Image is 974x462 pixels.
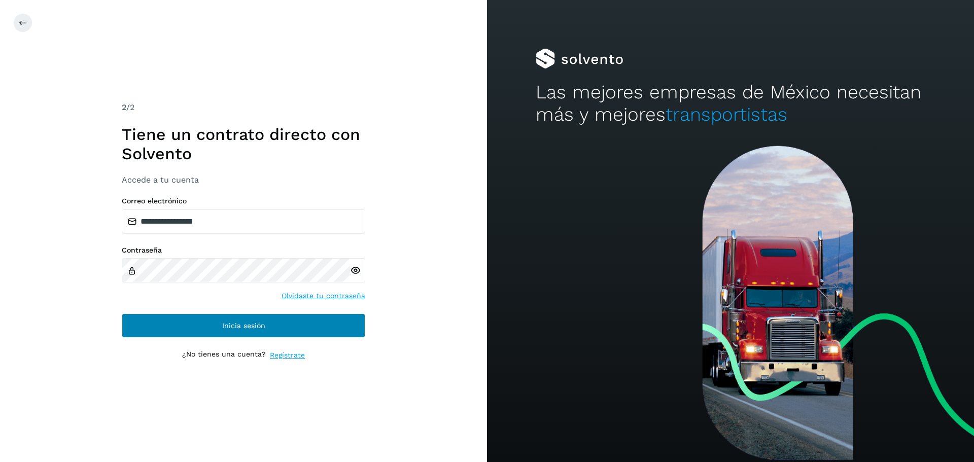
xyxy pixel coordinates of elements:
[182,350,266,361] p: ¿No tienes una cuenta?
[536,81,925,126] h2: Las mejores empresas de México necesitan más y mejores
[122,175,365,185] h3: Accede a tu cuenta
[122,101,365,114] div: /2
[282,291,365,301] a: Olvidaste tu contraseña
[122,102,126,112] span: 2
[270,350,305,361] a: Regístrate
[122,197,365,205] label: Correo electrónico
[122,313,365,338] button: Inicia sesión
[222,322,265,329] span: Inicia sesión
[122,125,365,164] h1: Tiene un contrato directo con Solvento
[122,246,365,255] label: Contraseña
[666,103,787,125] span: transportistas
